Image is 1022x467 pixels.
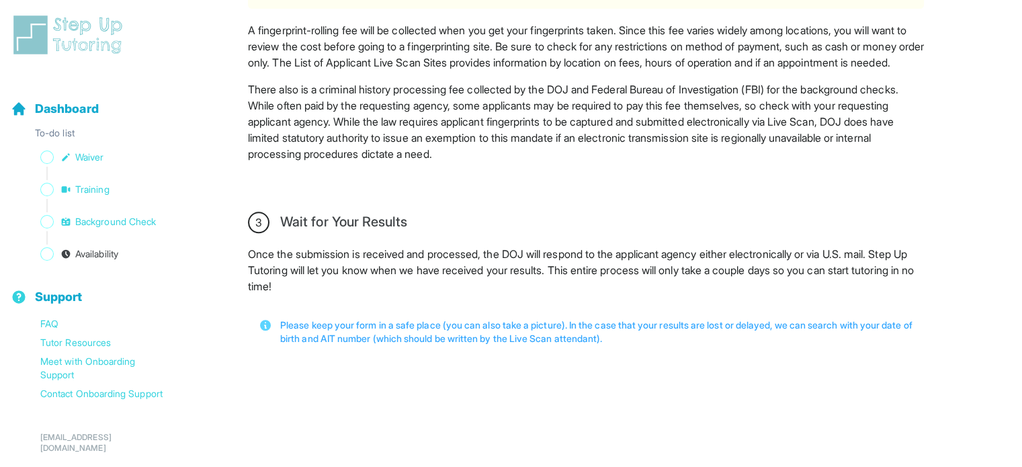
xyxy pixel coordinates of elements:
[11,245,171,263] a: Availability
[280,319,913,345] p: Please keep your form in a safe place (you can also take a picture). In the case that your result...
[40,432,161,454] p: [EMAIL_ADDRESS][DOMAIN_NAME]
[11,384,171,403] a: Contact Onboarding Support
[75,247,118,261] span: Availability
[75,151,103,164] span: Waiver
[75,183,110,196] span: Training
[280,214,407,235] h2: Wait for Your Results
[75,215,156,228] span: Background Check
[11,13,130,56] img: logo
[11,180,171,199] a: Training
[35,288,83,306] span: Support
[248,22,924,71] p: A fingerprint-rolling fee will be collected when you get your fingerprints taken. Since this fee ...
[11,431,161,455] button: [EMAIL_ADDRESS][DOMAIN_NAME]
[5,126,166,145] p: To-do list
[11,212,171,231] a: Background Check
[255,214,262,230] span: 3
[248,246,924,294] p: Once the submission is received and processed, the DOJ will respond to the applicant agency eithe...
[35,99,99,118] span: Dashboard
[5,78,166,124] button: Dashboard
[11,314,171,333] a: FAQ
[248,81,924,162] p: There also is a criminal history processing fee collected by the DOJ and Federal Bureau of Invest...
[11,99,99,118] a: Dashboard
[11,352,171,384] a: Meet with Onboarding Support
[5,266,166,312] button: Support
[11,148,171,167] a: Waiver
[11,333,171,352] a: Tutor Resources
